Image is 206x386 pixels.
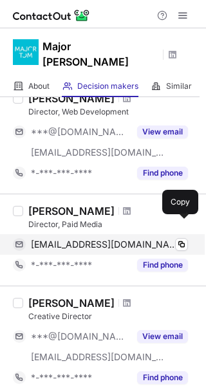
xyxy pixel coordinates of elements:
[137,330,188,343] button: Reveal Button
[13,8,90,23] img: ContactOut v5.3.10
[31,351,165,363] span: [EMAIL_ADDRESS][DOMAIN_NAME]
[31,331,129,342] span: ***@[DOMAIN_NAME]
[42,39,158,69] h1: Major [PERSON_NAME]
[28,219,198,230] div: Director, Paid Media
[28,81,50,91] span: About
[13,39,39,65] img: 5901a702043a1f9a7aa91013a68b3e74
[166,81,192,91] span: Similar
[28,297,115,309] div: [PERSON_NAME]
[28,311,198,322] div: Creative Director
[77,81,138,91] span: Decision makers
[137,259,188,271] button: Reveal Button
[137,167,188,179] button: Reveal Button
[28,205,115,217] div: [PERSON_NAME]
[31,147,165,158] span: [EMAIL_ADDRESS][DOMAIN_NAME]
[137,371,188,384] button: Reveal Button
[28,106,198,118] div: Director, Web Development
[31,239,178,250] span: [EMAIL_ADDRESS][DOMAIN_NAME]
[137,125,188,138] button: Reveal Button
[28,92,115,105] div: [PERSON_NAME]
[31,126,129,138] span: ***@[DOMAIN_NAME]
